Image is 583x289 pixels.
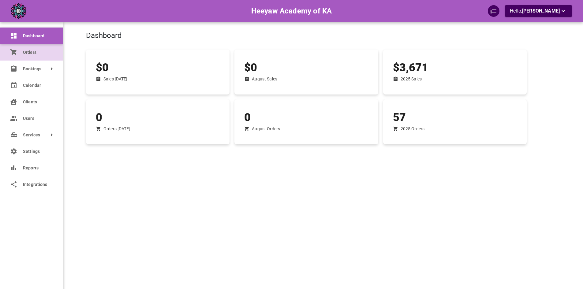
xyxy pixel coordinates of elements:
[244,111,251,124] span: 0
[401,76,422,82] p: 2025 Sales
[96,61,109,74] span: $0
[401,126,424,132] p: 2025 Orders
[488,5,499,17] div: QuickStart Guide
[86,31,449,40] h4: Dashboard
[23,181,52,188] span: Integrations
[23,115,52,122] span: Users
[23,99,52,105] span: Clients
[510,7,567,15] p: Hello,
[103,126,130,132] p: Orders Today
[252,126,280,132] p: August Orders
[23,165,52,171] span: Reports
[96,111,102,124] span: 0
[23,49,52,56] span: Orders
[23,82,52,89] span: Calendar
[103,76,128,82] p: Sales Today
[23,33,52,39] span: Dashboard
[522,8,560,14] span: [PERSON_NAME]
[23,148,52,155] span: Settings
[393,111,406,124] span: 57
[244,61,257,74] span: $0
[252,76,277,82] p: August Sales
[11,3,26,19] img: company-logo
[393,61,428,74] span: $3,671
[251,5,332,17] h6: Heeyaw Academy of KA
[505,5,572,17] button: Hello,[PERSON_NAME]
